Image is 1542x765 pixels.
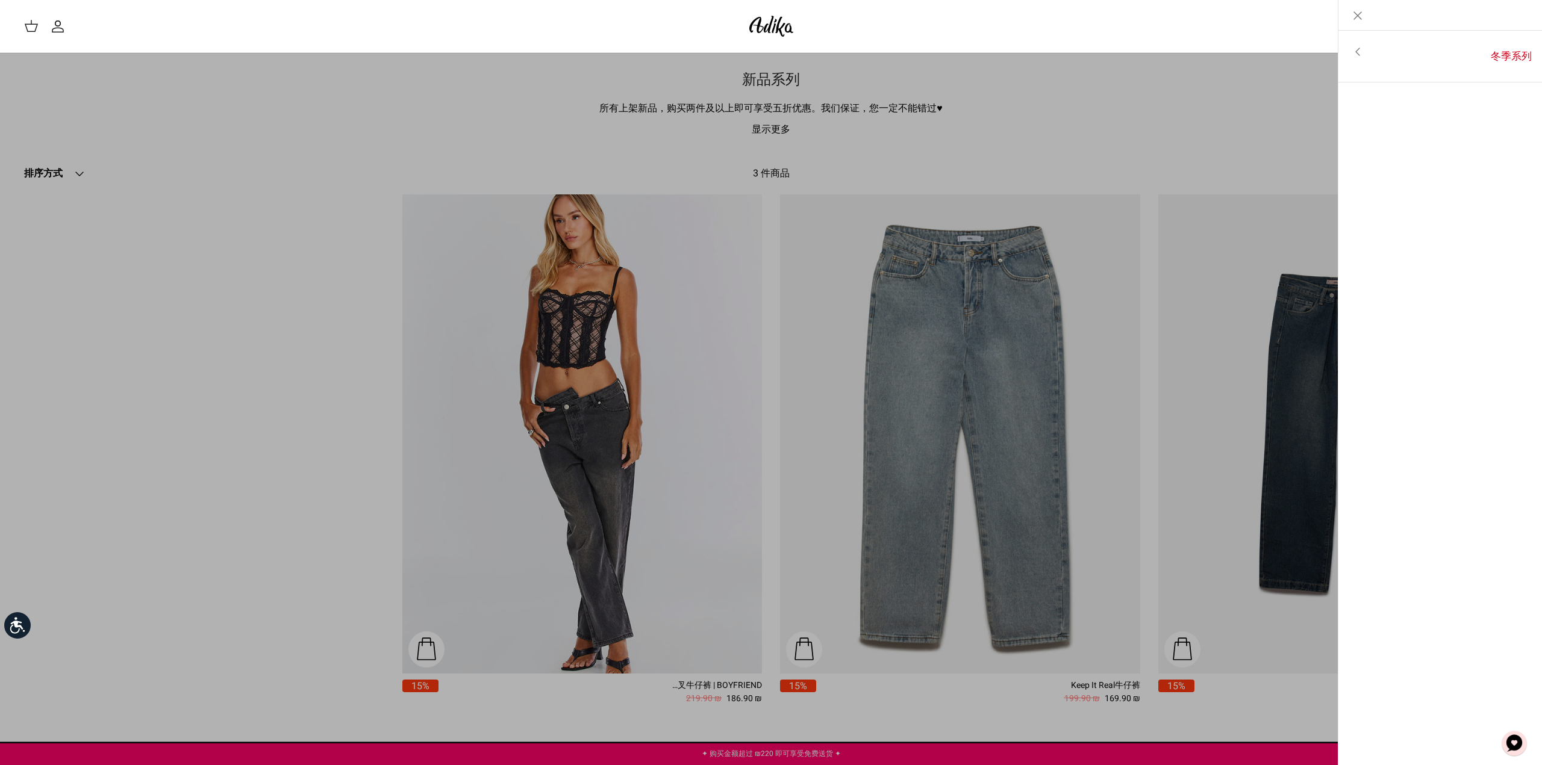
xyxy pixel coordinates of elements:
[746,12,797,40] img: 阿迪卡·伊尔
[1496,725,1532,761] button: 聊天
[51,19,70,34] a: 我的账户
[1491,49,1532,64] font: 冬季系列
